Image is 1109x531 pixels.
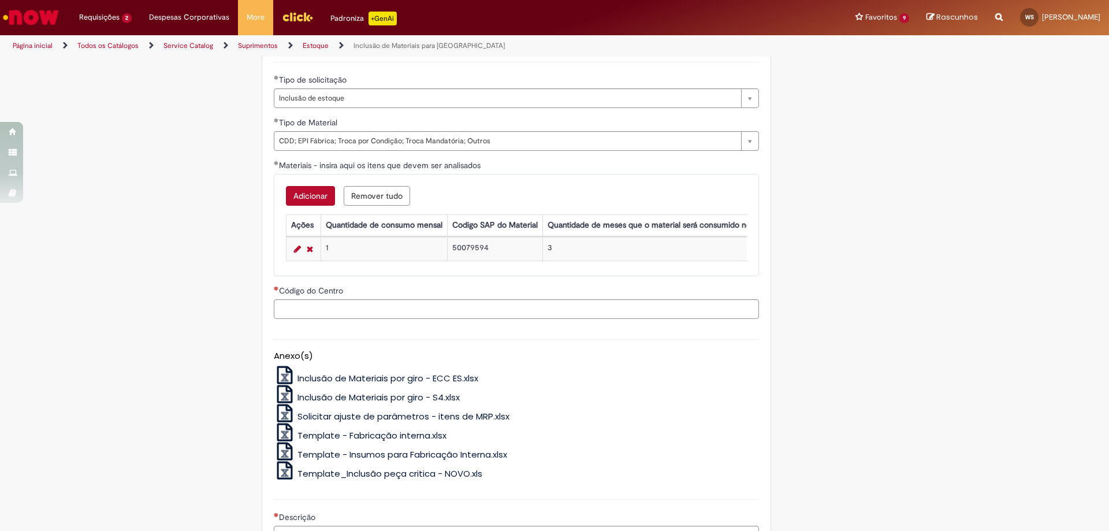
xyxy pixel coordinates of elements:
[297,429,446,441] span: Template - Fabricação interna.xlsx
[279,75,349,85] span: Tipo de solicitação
[279,285,345,296] span: Código do Centro
[297,467,482,480] span: Template_Inclusão peça critica - NOVO.xls
[303,41,329,50] a: Estoque
[447,214,542,236] th: Codigo SAP do Material
[926,12,978,23] a: Rascunhos
[274,286,279,291] span: Necessários
[1,6,61,29] img: ServiceNow
[286,186,335,206] button: Add a row for Materiais - insira aqui os itens que devem ser analisados
[282,8,313,25] img: click_logo_yellow_360x200.png
[321,237,447,261] td: 1
[1025,13,1034,21] span: WS
[304,242,316,256] a: Remover linha 1
[330,12,397,25] div: Padroniza
[274,75,279,80] span: Obrigatório Preenchido
[122,13,132,23] span: 2
[274,351,759,361] h5: Anexo(s)
[321,214,447,236] th: Quantidade de consumo mensal
[247,12,265,23] span: More
[297,391,460,403] span: Inclusão de Materiais por giro - S4.xlsx
[274,429,447,441] a: Template - Fabricação interna.xlsx
[79,12,120,23] span: Requisições
[279,512,318,522] span: Descrição
[9,35,731,57] ul: Trilhas de página
[542,214,771,236] th: Quantidade de meses que o material será consumido no ano
[274,410,510,422] a: Solicitar ajuste de parâmetros - itens de MRP.xlsx
[274,372,479,384] a: Inclusão de Materiais por giro - ECC ES.xlsx
[279,160,483,170] span: Materiais - insira aqui os itens que devem ser analisados
[286,214,321,236] th: Ações
[447,237,542,261] td: 50079594
[291,242,304,256] a: Editar Linha 1
[936,12,978,23] span: Rascunhos
[297,410,509,422] span: Solicitar ajuste de parâmetros - itens de MRP.xlsx
[274,391,460,403] a: Inclusão de Materiais por giro - S4.xlsx
[297,448,507,461] span: Template - Insumos para Fabricação Interna.xlsx
[163,41,213,50] a: Service Catalog
[542,237,771,261] td: 3
[1042,12,1100,22] span: [PERSON_NAME]
[899,13,909,23] span: 9
[344,186,410,206] button: Remove all rows for Materiais - insira aqui os itens que devem ser analisados
[274,448,508,461] a: Template - Insumos para Fabricação Interna.xlsx
[279,117,340,128] span: Tipo de Material
[274,299,759,319] input: Código do Centro
[13,41,53,50] a: Página inicial
[369,12,397,25] p: +GenAi
[353,41,505,50] a: Inclusão de Materiais para [GEOGRAPHIC_DATA]
[279,89,735,107] span: Inclusão de estoque
[297,372,478,384] span: Inclusão de Materiais por giro - ECC ES.xlsx
[274,513,279,517] span: Necessários
[865,12,897,23] span: Favoritos
[274,467,483,480] a: Template_Inclusão peça critica - NOVO.xls
[279,132,735,150] span: CDD; EPI Fábrica; Troca por Condição; Troca Mandatória; Outros
[274,161,279,165] span: Obrigatório Preenchido
[238,41,278,50] a: Suprimentos
[274,118,279,122] span: Obrigatório Preenchido
[77,41,139,50] a: Todos os Catálogos
[149,12,229,23] span: Despesas Corporativas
